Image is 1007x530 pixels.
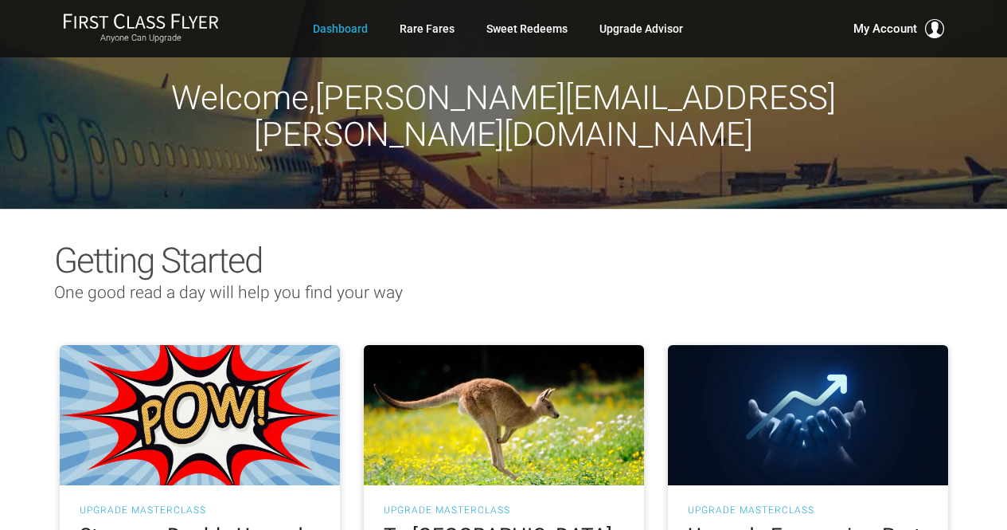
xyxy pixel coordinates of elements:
span: Welcome, [PERSON_NAME][EMAIL_ADDRESS][PERSON_NAME][DOMAIN_NAME] [171,78,836,154]
span: My Account [853,19,917,38]
h3: UPGRADE MASTERCLASS [384,505,624,515]
small: Anyone Can Upgrade [63,33,219,44]
a: Rare Fares [400,14,455,43]
a: First Class FlyerAnyone Can Upgrade [63,13,219,45]
h3: UPGRADE MASTERCLASS [80,505,320,515]
a: Dashboard [313,14,368,43]
img: First Class Flyer [63,13,219,29]
a: Upgrade Advisor [599,14,683,43]
span: One good read a day will help you find your way [54,283,403,302]
button: My Account [853,19,944,38]
h3: UPGRADE MASTERCLASS [688,505,928,515]
span: Getting Started [54,240,262,281]
a: Sweet Redeems [486,14,568,43]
